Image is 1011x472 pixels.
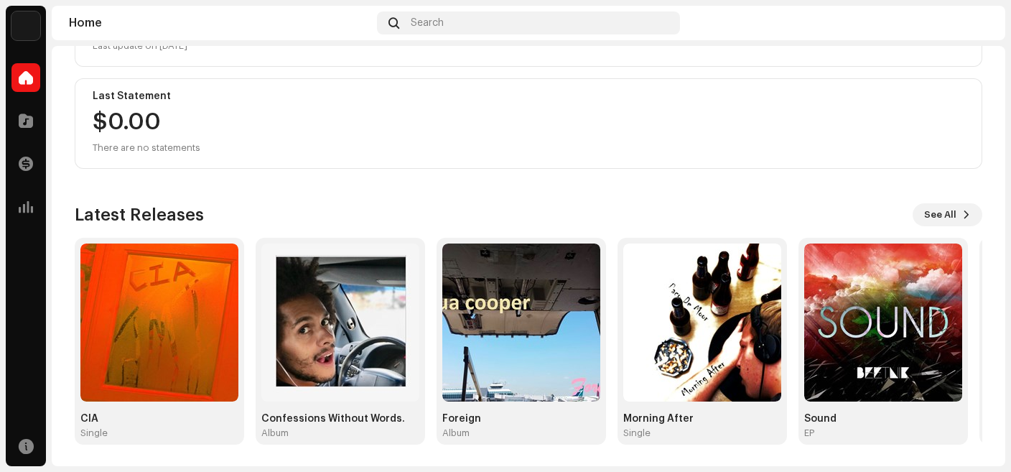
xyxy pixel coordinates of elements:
img: 0def885e-b323-43ea-b1e7-ce71719c3de3 [80,244,238,402]
div: Album [442,427,470,439]
span: See All [924,200,956,229]
div: Album [261,427,289,439]
div: There are no statements [93,139,200,157]
img: ae092520-180b-4f7c-b02d-a8b0c132bb58 [965,11,988,34]
div: Single [80,427,108,439]
div: Home [69,17,371,29]
img: 3dfe381a-d415-42b6-b2ca-2da372134896 [261,244,419,402]
div: Last Statement [93,91,964,102]
div: Last update on [DATE] [93,37,964,55]
img: 9a66040d-755c-4e36-b0f9-fb06ed73fd40 [442,244,600,402]
div: Foreign [442,413,600,425]
div: CIA [80,413,238,425]
div: EP [804,427,814,439]
re-o-card-value: Last Statement [75,78,982,169]
button: See All [913,203,982,226]
img: acab2465-393a-471f-9647-fa4d43662784 [11,11,40,40]
div: Morning After [623,413,781,425]
div: Sound [804,413,962,425]
img: 45b6a03f-7356-4948-ad12-3a67140e6525 [804,244,962,402]
h3: Latest Releases [75,203,204,226]
div: Single [623,427,651,439]
div: Confessions Without Words. [261,413,419,425]
span: Search [411,17,444,29]
img: 8f451df0-cc5e-444f-91ac-9cdec3334e27 [623,244,781,402]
